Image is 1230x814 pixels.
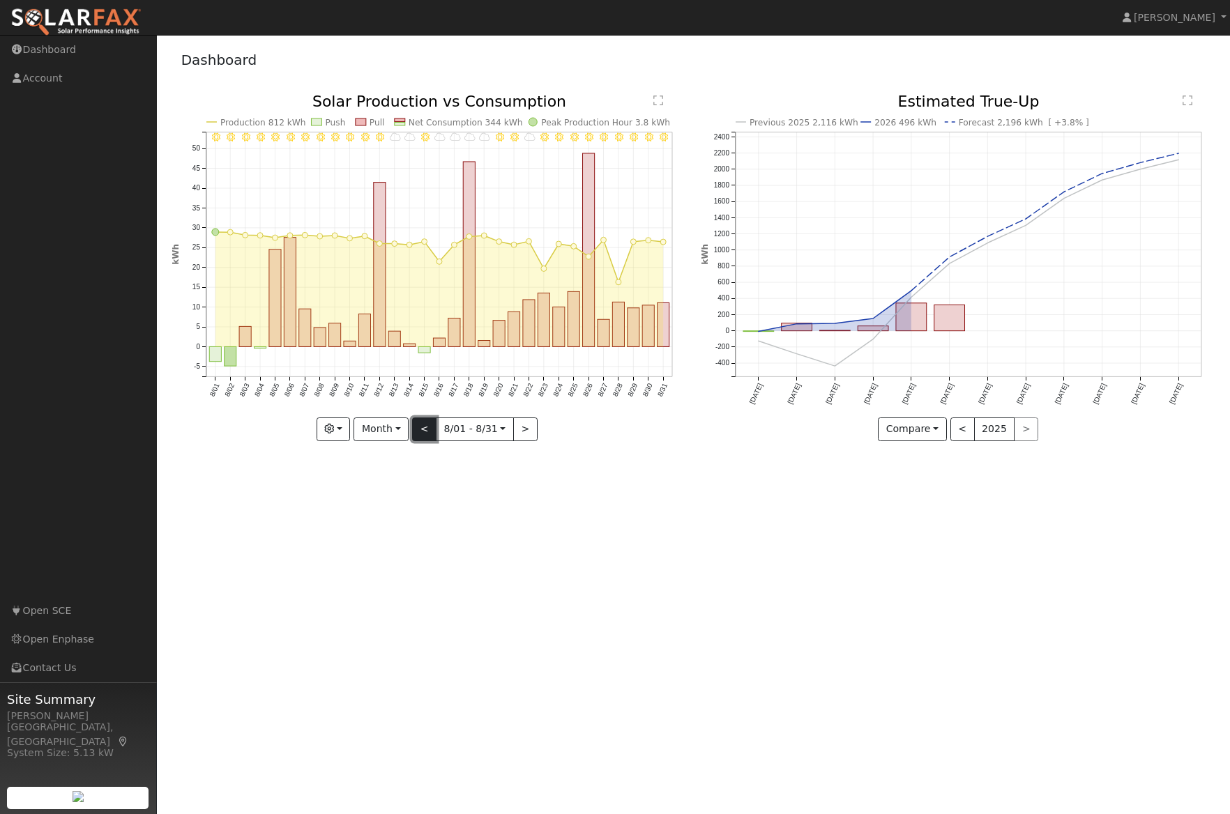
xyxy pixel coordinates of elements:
circle: onclick="" [1023,223,1028,229]
text: [DATE] [1092,382,1108,405]
i: 8/02 - Clear [227,133,235,141]
text: 5 [196,323,200,331]
circle: onclick="" [451,243,457,248]
text: 8/08 [312,382,325,398]
rect: onclick="" [538,293,549,347]
div: [PERSON_NAME] [7,709,149,723]
circle: onclick="" [481,233,487,238]
circle: onclick="" [287,233,293,238]
circle: onclick="" [1100,178,1105,183]
circle: onclick="" [947,261,952,266]
text: 8/24 [552,382,564,398]
circle: onclick="" [571,244,577,249]
img: SolarFax [10,8,142,37]
rect: onclick="" [508,312,519,347]
rect: onclick="" [373,183,385,347]
button: > [513,417,538,441]
text: 8/27 [596,382,609,398]
circle: onclick="" [257,233,263,238]
rect: onclick="" [418,347,430,353]
circle: onclick="" [909,295,914,300]
rect: onclick="" [224,347,236,367]
rect: onclick="" [553,307,565,347]
circle: onclick="" [242,233,248,238]
rect: onclick="" [612,302,624,347]
i: 8/10 - MostlyClear [346,133,354,141]
text: 8/19 [477,382,489,398]
rect: onclick="" [478,341,489,347]
i: 8/12 - Clear [376,133,384,141]
rect: onclick="" [344,341,356,347]
rect: onclick="" [448,318,460,347]
circle: onclick="" [1138,160,1144,166]
text: 50 [192,145,200,153]
rect: onclick="" [896,303,927,331]
button: Compare [878,417,947,441]
circle: onclick="" [600,238,606,243]
text: 8/12 [372,382,385,398]
text: [DATE] [977,382,993,405]
button: < [950,417,975,441]
text: 600 [717,279,729,286]
rect: onclick="" [568,292,579,347]
text: 8/14 [402,382,415,398]
text: Production 812 kWh [220,118,306,128]
text: 8/05 [268,382,280,398]
circle: onclick="" [646,238,651,243]
text: 8/17 [447,382,460,398]
circle: onclick="" [794,321,800,327]
rect: onclick="" [403,344,415,347]
circle: onclick="" [541,266,547,272]
text: 8/13 [387,382,400,398]
circle: onclick="" [630,239,636,245]
rect: onclick="" [328,323,340,347]
text: 30 [192,224,200,231]
i: 8/27 - Clear [600,133,608,141]
circle: onclick="" [586,254,591,259]
rect: onclick="" [598,320,609,347]
circle: onclick="" [870,337,876,342]
circle: onclick="" [870,316,876,321]
text: [DATE] [863,382,879,405]
circle: onclick="" [794,351,800,357]
text: 8/01 [208,382,220,398]
text: [DATE] [939,382,955,405]
button: < [412,417,436,441]
text: 8/10 [342,382,355,398]
rect: onclick="" [298,309,310,347]
rect: onclick="" [582,153,594,347]
text: [DATE] [1130,382,1146,405]
text: 1200 [714,230,730,238]
text: -200 [715,343,729,351]
i: 8/14 - MostlyCloudy [404,133,416,141]
circle: onclick="" [407,242,412,247]
text: 8/15 [417,382,430,398]
circle: onclick="" [1061,196,1067,201]
text: 8/21 [507,382,519,398]
text: Estimated True-Up [898,93,1040,110]
text: 8/16 [432,382,444,398]
rect: onclick="" [284,238,296,347]
rect: onclick="" [269,249,281,347]
circle: onclick="" [756,339,761,344]
text: Push [325,118,345,128]
circle: onclick="" [660,239,666,245]
circle: onclick="" [421,239,427,245]
text: 15 [192,284,200,291]
circle: onclick="" [985,233,991,239]
circle: onclick="" [362,233,367,239]
i: 8/23 - Clear [540,133,549,141]
i: 8/21 - Clear [510,133,519,141]
circle: onclick="" [302,233,307,238]
text: 0 [196,343,200,351]
circle: onclick="" [332,233,337,238]
circle: onclick="" [1176,151,1182,156]
circle: onclick="" [317,233,322,239]
circle: onclick="" [556,241,561,247]
circle: onclick="" [466,234,472,240]
text: 8/30 [641,382,653,398]
rect: onclick="" [642,305,654,347]
i: 8/09 - Clear [331,133,340,141]
rect: onclick="" [782,323,812,331]
text: 8/23 [536,382,549,398]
